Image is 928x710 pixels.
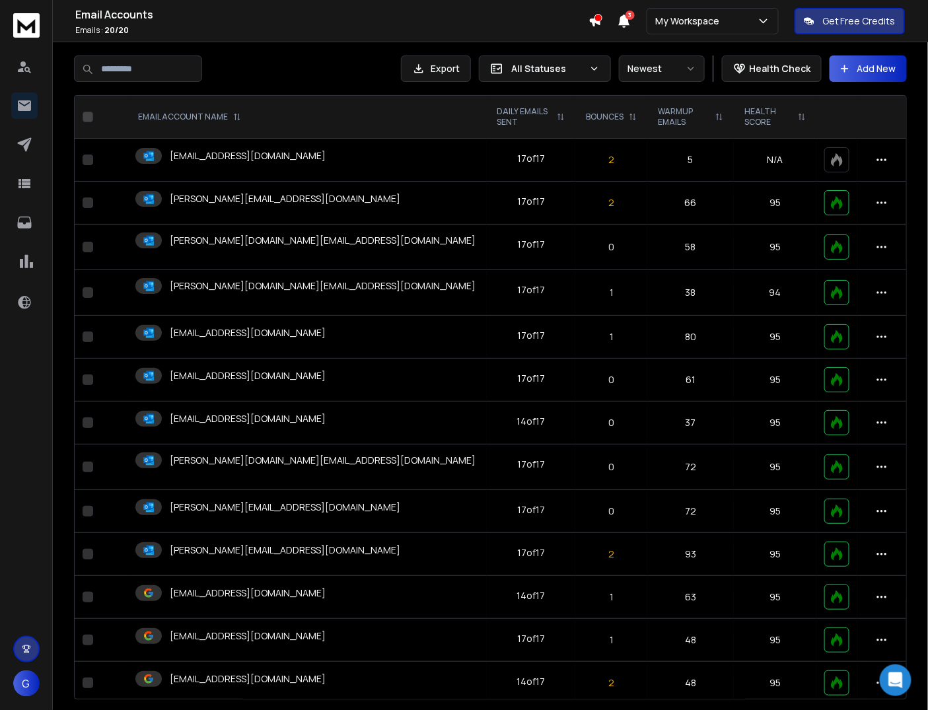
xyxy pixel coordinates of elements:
td: 95 [734,225,816,270]
div: 17 of 17 [517,546,545,559]
td: 95 [734,490,816,533]
p: [PERSON_NAME][EMAIL_ADDRESS][DOMAIN_NAME] [170,501,400,514]
p: WARMUP EMAILS [658,106,710,127]
p: 0 [583,460,639,474]
td: 95 [734,662,816,705]
p: Emails : [75,25,589,36]
p: 0 [583,373,639,386]
p: BOUNCES [586,112,624,122]
div: 17 of 17 [517,238,545,251]
div: 14 of 17 [517,415,546,428]
td: 5 [647,139,734,182]
td: 93 [647,533,734,576]
p: [EMAIL_ADDRESS][DOMAIN_NAME] [170,672,326,686]
p: 1 [583,330,639,343]
div: 17 of 17 [517,372,545,385]
td: 63 [647,576,734,619]
td: 95 [734,359,816,402]
p: 0 [583,505,639,518]
span: 20 / 20 [104,24,129,36]
td: 48 [647,619,734,662]
td: 48 [647,662,734,705]
button: Get Free Credits [795,8,905,34]
button: G [13,670,40,697]
div: 17 of 17 [517,283,545,297]
p: [PERSON_NAME][DOMAIN_NAME][EMAIL_ADDRESS][DOMAIN_NAME] [170,454,476,467]
td: 38 [647,270,734,316]
p: 1 [583,590,639,604]
p: N/A [742,153,808,166]
p: 1 [583,286,639,299]
button: Newest [619,55,705,82]
p: 0 [583,416,639,429]
td: 94 [734,270,816,316]
p: 2 [583,196,639,209]
div: 17 of 17 [517,503,545,516]
p: HEALTH SCORE [744,106,793,127]
p: Health Check [749,62,810,75]
p: All Statuses [511,62,584,75]
td: 95 [734,444,816,490]
img: logo [13,13,40,38]
td: 58 [647,225,734,270]
p: [PERSON_NAME][DOMAIN_NAME][EMAIL_ADDRESS][DOMAIN_NAME] [170,234,476,247]
p: My Workspace [655,15,725,28]
span: 3 [625,11,635,20]
button: Export [401,55,471,82]
button: Health Check [722,55,822,82]
p: [EMAIL_ADDRESS][DOMAIN_NAME] [170,586,326,600]
p: [EMAIL_ADDRESS][DOMAIN_NAME] [170,369,326,382]
div: 17 of 17 [517,329,545,342]
div: 14 of 17 [517,589,546,602]
p: 0 [583,240,639,254]
div: 17 of 17 [517,152,545,165]
p: [PERSON_NAME][EMAIL_ADDRESS][DOMAIN_NAME] [170,544,400,557]
p: [PERSON_NAME][DOMAIN_NAME][EMAIL_ADDRESS][DOMAIN_NAME] [170,279,476,293]
td: 72 [647,444,734,490]
div: Open Intercom Messenger [880,664,911,696]
h1: Email Accounts [75,7,589,22]
td: 95 [734,576,816,619]
td: 95 [734,402,816,444]
div: EMAIL ACCOUNT NAME [138,112,241,122]
p: [EMAIL_ADDRESS][DOMAIN_NAME] [170,149,326,162]
p: [EMAIL_ADDRESS][DOMAIN_NAME] [170,629,326,643]
td: 95 [734,533,816,576]
p: [EMAIL_ADDRESS][DOMAIN_NAME] [170,412,326,425]
td: 95 [734,316,816,359]
p: 2 [583,548,639,561]
button: Add New [830,55,907,82]
p: [EMAIL_ADDRESS][DOMAIN_NAME] [170,326,326,339]
td: 95 [734,182,816,225]
td: 72 [647,490,734,533]
td: 66 [647,182,734,225]
p: 2 [583,153,639,166]
div: 17 of 17 [517,458,545,471]
div: 17 of 17 [517,632,545,645]
td: 61 [647,359,734,402]
p: Get Free Credits [822,15,896,28]
div: 14 of 17 [517,675,546,688]
div: 17 of 17 [517,195,545,208]
p: 2 [583,676,639,690]
td: 37 [647,402,734,444]
p: [PERSON_NAME][EMAIL_ADDRESS][DOMAIN_NAME] [170,192,400,205]
p: 1 [583,633,639,647]
td: 95 [734,619,816,662]
td: 80 [647,316,734,359]
p: DAILY EMAILS SENT [497,106,552,127]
